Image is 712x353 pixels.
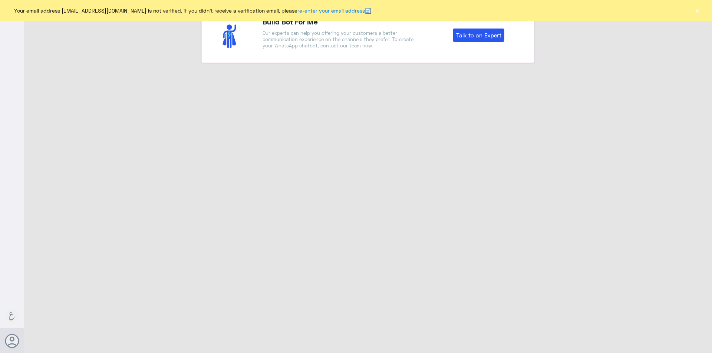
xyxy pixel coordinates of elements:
[14,7,371,14] span: Your email address [EMAIL_ADDRESS][DOMAIN_NAME] is not verified, if you didn't receive a verifica...
[263,16,418,27] h4: Build Bot For Me
[297,7,365,14] a: re-enter your email address
[693,7,701,14] button: ×
[5,334,19,348] button: Avatar
[263,30,418,49] p: Our experts can help you offering your customers a better communication experience on the channel...
[453,29,504,42] a: Talk to an Expert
